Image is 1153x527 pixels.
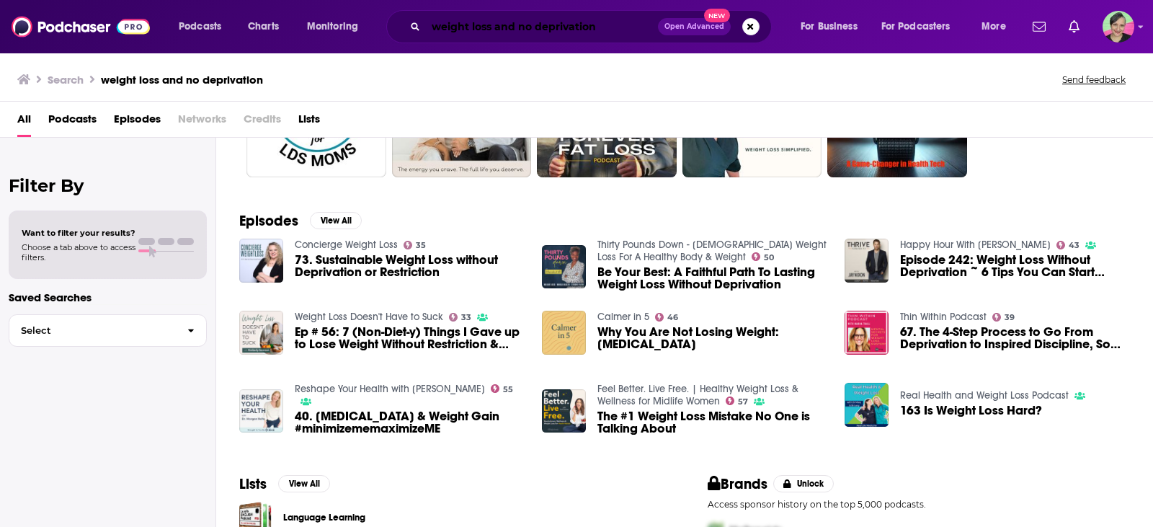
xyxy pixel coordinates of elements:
a: Be Your Best: A Faithful Path To Lasting Weight Loss Without Deprivation [597,266,827,291]
input: Search podcasts, credits, & more... [426,15,658,38]
a: The #1 Weight Loss Mistake No One is Talking About [597,410,827,435]
a: Ep # 56: 7 (Non-Diet-y) Things I Gave up to Lose Weight Without Restriction & Deprivation [295,326,525,350]
a: 40. Sleep Deprivation & Weight Gain #minimizememaximizeME [295,410,525,435]
span: 57 [738,399,748,405]
img: Podchaser - Follow, Share and Rate Podcasts [12,13,150,40]
span: New [704,9,730,22]
a: 43 [1056,241,1080,249]
img: 73. Sustainable Weight Loss without Deprivation or Restriction [239,239,283,283]
span: Episodes [114,107,161,137]
span: For Podcasters [881,17,951,37]
a: Episode 242: Weight Loss Without Deprivation ~ 6 Tips You Can Start Today [900,254,1130,278]
button: open menu [169,15,240,38]
img: Why You Are Not Losing Weight: Sleep Deprivation [542,311,586,355]
span: Podcasts [179,17,221,37]
a: Language Learning [283,510,365,526]
a: Episode 242: Weight Loss Without Deprivation ~ 6 Tips You Can Start Today [845,239,889,283]
span: Networks [178,107,226,137]
h3: weight loss and no deprivation [101,73,263,87]
img: 40. Sleep Deprivation & Weight Gain #minimizememaximizeME [239,389,283,433]
a: Reshape Your Health with Dr. Morgan Nolte [295,383,485,395]
a: Why You Are Not Losing Weight: Sleep Deprivation [597,326,827,350]
button: Open AdvancedNew [658,18,731,35]
img: 67. The 4-Step Process to Go From Deprivation to Inspired Discipline, So You Can Finally See Long... [845,311,889,355]
a: 57 [726,397,749,405]
span: Why You Are Not Losing Weight: [MEDICAL_DATA] [597,326,827,350]
button: open menu [971,15,1024,38]
button: open menu [297,15,377,38]
a: Thin Within Podcast [900,311,987,323]
a: Show notifications dropdown [1027,14,1051,39]
h2: Filter By [9,175,207,196]
p: Saved Searches [9,291,207,304]
button: Send feedback [1058,74,1130,86]
span: 43 [1069,242,1079,249]
a: Weight Loss Doesn't Have to Suck [295,311,443,323]
span: Logged in as LizDVictoryBelt [1103,11,1134,43]
img: Be Your Best: A Faithful Path To Lasting Weight Loss Without Deprivation [542,245,586,289]
a: Feel Better. Live Free. | Healthy Weight Loss & Wellness for Midlife Women [597,383,798,407]
a: EpisodesView All [239,212,362,230]
button: open menu [791,15,876,38]
button: Unlock [773,475,834,492]
span: For Business [801,17,858,37]
h2: Brands [708,475,767,493]
span: 35 [416,242,426,249]
button: View All [310,212,362,229]
a: Happy Hour With Jay [900,239,1051,251]
div: Search podcasts, credits, & more... [400,10,785,43]
a: 33 [449,313,472,322]
a: 67. The 4-Step Process to Go From Deprivation to Inspired Discipline, So You Can Finally See Long... [900,326,1130,350]
button: Show profile menu [1103,11,1134,43]
span: Open Advanced [664,23,724,30]
a: 55 [491,384,514,393]
h2: Episodes [239,212,298,230]
p: Access sponsor history on the top 5,000 podcasts. [708,499,1130,510]
span: More [981,17,1006,37]
span: Charts [248,17,279,37]
a: 163 Is Weight Loss Hard? [845,383,889,427]
span: 46 [667,314,678,321]
button: View All [278,475,330,492]
img: User Profile [1103,11,1134,43]
a: 35 [404,241,427,249]
a: 73. Sustainable Weight Loss without Deprivation or Restriction [295,254,525,278]
h3: Search [48,73,84,87]
span: Monitoring [307,17,358,37]
img: Ep # 56: 7 (Non-Diet-y) Things I Gave up to Lose Weight Without Restriction & Deprivation [239,311,283,355]
a: Podcasts [48,107,97,137]
a: All [17,107,31,137]
a: Concierge Weight Loss [295,239,398,251]
a: Lists [298,107,320,137]
button: open menu [872,15,971,38]
span: Episode 242: Weight Loss Without Deprivation ~ 6 Tips You Can Start [DATE] [900,254,1130,278]
span: Select [9,326,176,335]
span: 55 [503,386,513,393]
a: ListsView All [239,475,330,493]
span: 39 [1005,314,1015,321]
h2: Lists [239,475,267,493]
span: Choose a tab above to access filters. [22,242,135,262]
span: 50 [764,254,774,261]
span: 33 [461,314,471,321]
img: The #1 Weight Loss Mistake No One is Talking About [542,389,586,433]
a: 46 [655,313,679,322]
span: 40. [MEDICAL_DATA] & Weight Gain #minimizememaximizeME [295,410,525,435]
a: 163 Is Weight Loss Hard? [900,404,1042,417]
